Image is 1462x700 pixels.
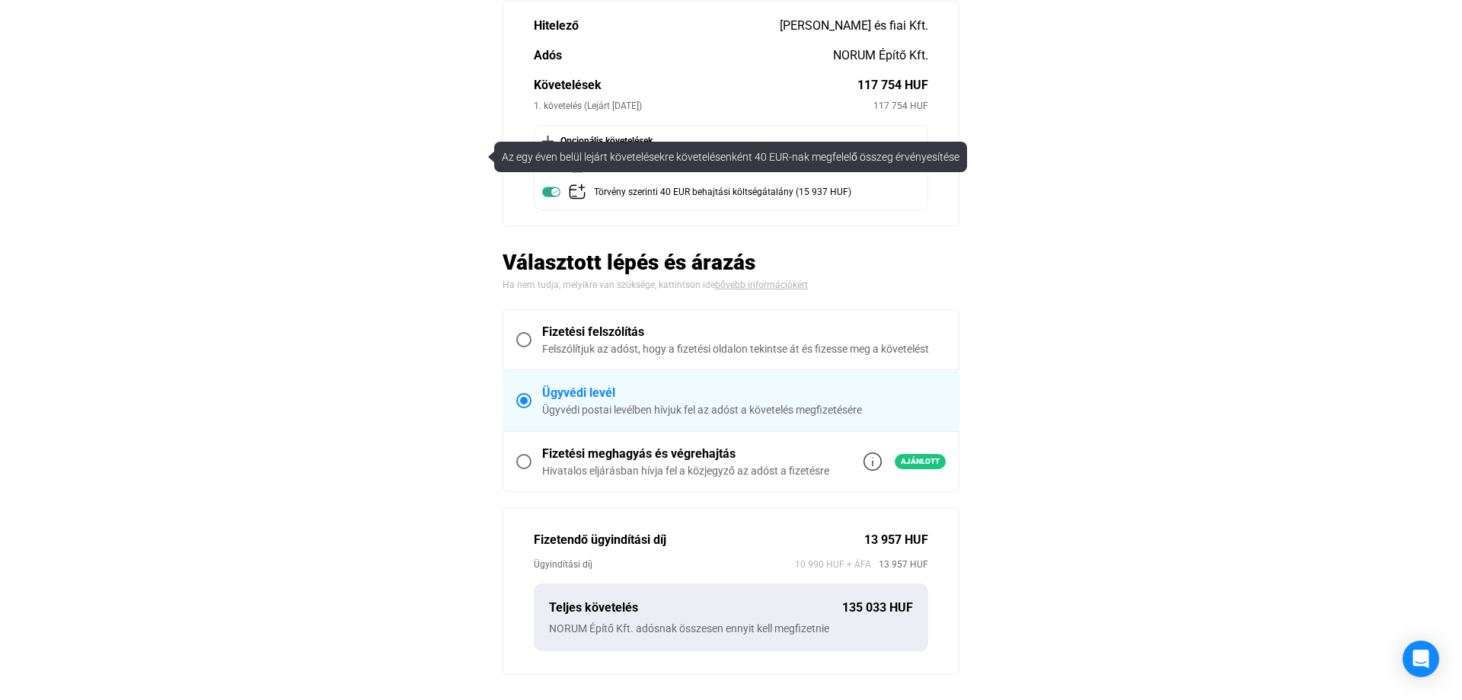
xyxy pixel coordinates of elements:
[863,452,882,471] img: info-grey-outline
[534,531,864,549] div: Fizetendő ügyindítási díj
[542,341,946,356] div: Felszólítjuk az adóst, hogy a fizetési oldalon tekintse át és fizesse meg a követelést
[780,17,928,35] div: [PERSON_NAME] és fiai Kft.
[542,384,946,402] div: Ügyvédi levél
[549,599,842,617] div: Teljes követelés
[534,557,795,572] div: Ügyindítási díj
[842,599,913,617] div: 135 033 HUF
[503,249,959,276] h2: Választott lépés és árazás
[833,46,928,65] div: NORUM Építő Kft.
[534,17,780,35] div: Hitelező
[873,98,928,113] div: 117 754 HUF
[857,76,928,94] div: 117 754 HUF
[549,621,913,636] div: NORUM Építő Kft. adósnak összesen ennyit kell megfizetnie
[542,445,829,463] div: Fizetési meghagyás és végrehajtás
[594,183,851,202] div: Törvény szerinti 40 EUR behajtási költségátalány (15 937 HUF)
[863,452,946,471] a: info-grey-outlineAjánlott
[534,98,873,113] div: 1. követelés (Lejárt [DATE])
[1403,641,1439,677] div: Open Intercom Messenger
[895,454,946,469] span: Ajánlott
[542,402,946,417] div: Ügyvédi postai levélben hívjuk fel az adóst a követelés megfizetésére
[542,323,946,341] div: Fizetési felszólítás
[568,183,586,201] img: add-claim
[503,280,715,290] span: Ha nem tudja, melyikre van szüksége, kattintson ide
[715,280,808,290] a: bővebb információkért
[534,76,857,94] div: Követelések
[494,142,967,172] div: Az egy éven belül lejárt követelésekre követelésenként 40 EUR-nak megfelelő összeg érvényesítése
[542,183,560,201] img: toggle-on
[795,557,871,572] span: 10 990 HUF + ÁFA
[864,531,928,549] div: 13 957 HUF
[534,46,833,65] div: Adós
[542,463,829,478] div: Hivatalos eljárásban hívja fel a közjegyző az adóst a fizetésre
[871,557,928,572] span: 13 957 HUF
